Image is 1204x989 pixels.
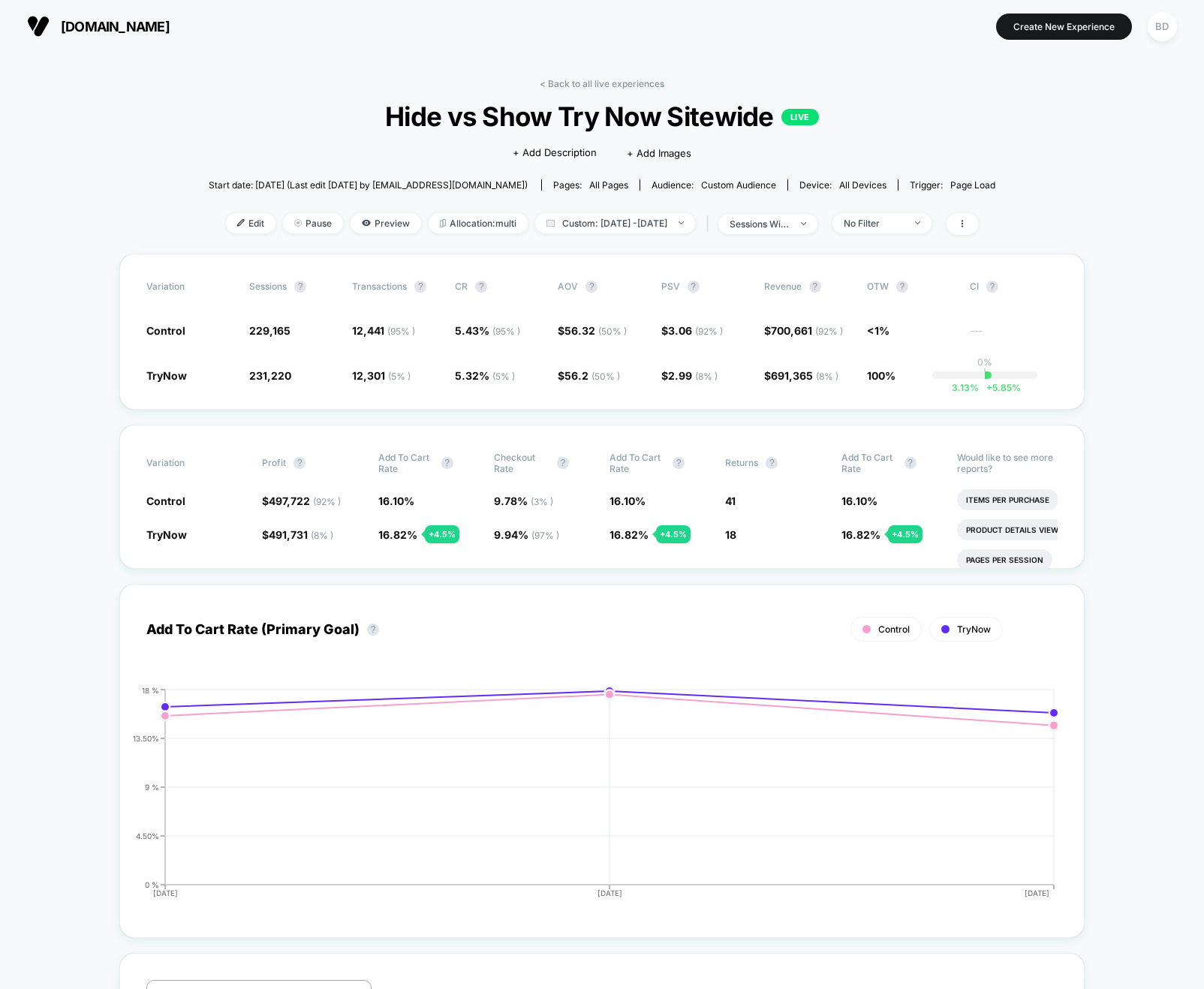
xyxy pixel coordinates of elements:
[269,495,341,507] span: 497,722
[730,218,790,230] div: sessions with impression
[656,525,691,543] div: + 4.5 %
[610,452,665,474] span: Add To Cart Rate
[378,495,414,507] span: 16.10 %
[841,528,880,541] span: 16.82 %
[352,369,411,382] span: 12,301
[979,382,1021,393] span: 5.85 %
[627,147,691,159] span: + Add Images
[725,457,758,468] span: Returns
[237,219,245,227] img: edit
[668,369,718,382] span: 2.99
[725,495,736,507] span: 41
[652,179,776,191] div: Audience:
[957,624,991,635] span: TryNow
[429,213,528,233] span: Allocation: multi
[970,281,1052,293] span: CI
[764,369,838,382] span: $
[771,369,838,382] span: 691,365
[764,324,843,337] span: $
[986,382,992,393] span: +
[27,15,50,38] img: Visually logo
[153,888,178,897] tspan: [DATE]
[145,879,159,888] tspan: 0 %
[977,356,992,368] p: 0%
[679,221,684,224] img: end
[1143,11,1181,42] button: BD
[146,324,185,337] span: Control
[983,368,986,379] p: |
[688,281,700,293] button: ?
[915,221,920,224] img: end
[787,179,898,191] span: Device:
[293,457,306,469] button: ?
[352,324,415,337] span: 12,441
[558,281,578,292] span: AOV
[957,549,1052,570] li: Pages Per Session
[455,324,520,337] span: 5.43 %
[996,14,1132,40] button: Create New Experience
[513,146,597,161] span: + Add Description
[136,831,159,840] tspan: 4.50%
[455,281,468,292] span: CR
[1148,12,1177,41] div: BD
[414,281,426,293] button: ?
[269,528,333,541] span: 491,731
[535,213,695,233] span: Custom: [DATE] - [DATE]
[387,326,415,337] span: ( 95 % )
[801,222,806,225] img: end
[531,496,553,507] span: ( 3 % )
[425,525,459,543] div: + 4.5 %
[888,525,923,543] div: + 4.5 %
[957,489,1058,510] li: Items Per Purchase
[494,495,553,507] span: 9.78 %
[585,281,597,293] button: ?
[896,281,908,293] button: ?
[146,369,187,382] span: TryNow
[905,457,917,469] button: ?
[283,213,343,233] span: Pause
[867,281,950,293] span: OTW
[558,369,620,382] span: $
[725,528,736,541] span: 18
[313,496,341,507] span: ( 92 % )
[598,326,627,337] span: ( 50 % )
[388,371,411,382] span: ( 5 % )
[133,733,159,742] tspan: 13.50%
[145,782,159,791] tspan: 9 %
[970,326,1058,338] span: ---
[703,213,718,235] span: |
[440,219,446,227] img: rebalance
[844,218,904,229] div: No Filter
[558,324,627,337] span: $
[950,179,995,191] span: Page Load
[597,888,622,897] tspan: [DATE]
[841,495,877,507] span: 16.10 %
[378,528,417,541] span: 16.82 %
[781,109,819,125] p: LIVE
[986,281,998,293] button: ?
[262,528,333,541] span: $
[839,179,886,191] span: all devices
[815,326,843,337] span: ( 92 % )
[475,281,487,293] button: ?
[557,457,569,469] button: ?
[146,281,229,293] span: Variation
[1025,888,1049,897] tspan: [DATE]
[610,495,646,507] span: 16.10 %
[249,369,291,382] span: 231,220
[695,326,723,337] span: ( 92 % )
[441,457,453,469] button: ?
[841,452,897,474] span: Add To Cart Rate
[23,14,174,38] button: [DOMAIN_NAME]
[809,281,821,293] button: ?
[764,281,802,292] span: Revenue
[816,371,838,382] span: ( 8 % )
[957,519,1094,540] li: Product Details Views Rate
[146,495,185,507] span: Control
[142,685,159,694] tspan: 18 %
[492,371,515,382] span: ( 5 % )
[910,179,995,191] div: Trigger:
[695,371,718,382] span: ( 8 % )
[591,371,620,382] span: ( 50 % )
[249,324,290,337] span: 229,165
